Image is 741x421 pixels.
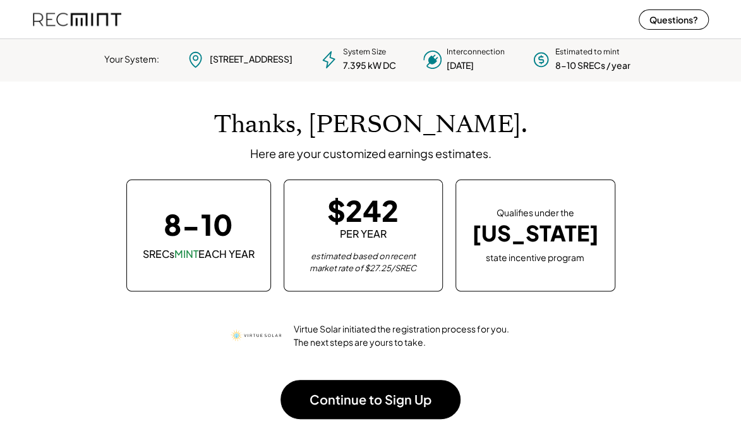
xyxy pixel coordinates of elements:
[300,250,426,275] div: estimated based on recent market rate of $27.25/SREC
[639,9,709,30] button: Questions?
[497,207,574,219] div: Qualifies under the
[210,53,292,66] div: [STREET_ADDRESS]
[294,322,510,349] div: Virtue Solar initiated the registration process for you. The next steps are yours to take.
[280,380,461,419] button: Continue to Sign Up
[327,196,399,224] div: $242
[555,47,620,58] div: Estimated to mint
[143,247,255,261] div: SRECs EACH YEAR
[174,247,198,260] font: MINT
[104,53,159,66] div: Your System:
[343,59,396,72] div: 7.395 kW DC
[343,47,386,58] div: System Size
[33,3,121,36] img: recmint-logotype%403x%20%281%29.jpeg
[340,227,387,241] div: PER YEAR
[214,110,527,140] h1: Thanks, [PERSON_NAME].
[555,59,630,72] div: 8-10 SRECs / year
[486,250,584,264] div: state incentive program
[472,221,599,247] div: [US_STATE]
[231,310,281,361] img: virtue-solar.png
[447,47,505,58] div: Interconnection
[250,146,491,161] div: Here are your customized earnings estimates.
[164,210,233,238] div: 8-10
[447,59,474,72] div: [DATE]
